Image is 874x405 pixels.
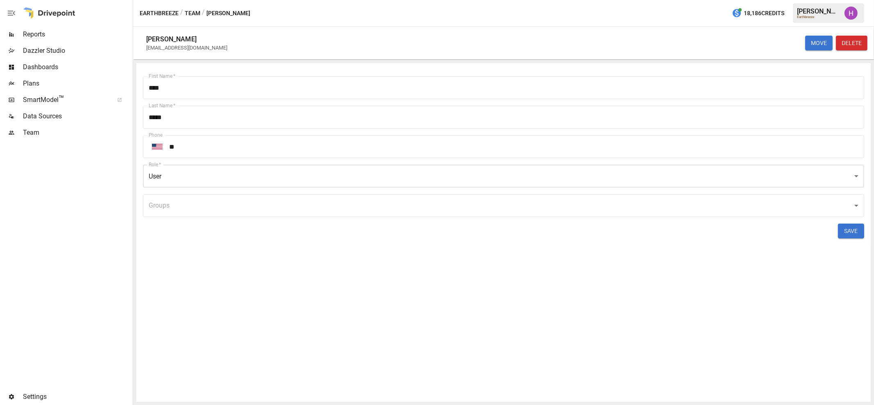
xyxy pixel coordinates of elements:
button: Harry Antonio [840,2,863,25]
label: Phone [149,131,163,138]
div: / [180,8,183,18]
span: Settings [23,392,131,402]
button: SAVE [838,224,864,238]
span: SmartModel [23,95,108,105]
div: Earthbreeze [797,15,840,19]
label: Last Name [149,102,175,109]
div: User [143,165,864,188]
span: Team [23,128,131,138]
span: 18,186 Credits [744,8,784,18]
div: [PERSON_NAME] [797,7,840,15]
label: First Name [149,72,175,79]
div: [PERSON_NAME] [146,35,197,43]
span: Plans [23,79,131,88]
span: Reports [23,29,131,39]
span: Dashboards [23,62,131,72]
div: [EMAIL_ADDRESS][DOMAIN_NAME] [146,45,227,51]
button: DELETE [836,36,867,50]
img: United States [152,144,163,149]
button: Earthbreeze [140,8,179,18]
button: MOVE [805,36,833,50]
span: Dazzler Studio [23,46,131,56]
div: / [202,8,205,18]
label: Role [149,161,161,168]
img: Harry Antonio [845,7,858,20]
button: Open flags menu [149,138,166,155]
span: ™ [59,94,64,104]
span: Data Sources [23,111,131,121]
button: 18,186Credits [729,6,788,21]
button: Team [185,8,200,18]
